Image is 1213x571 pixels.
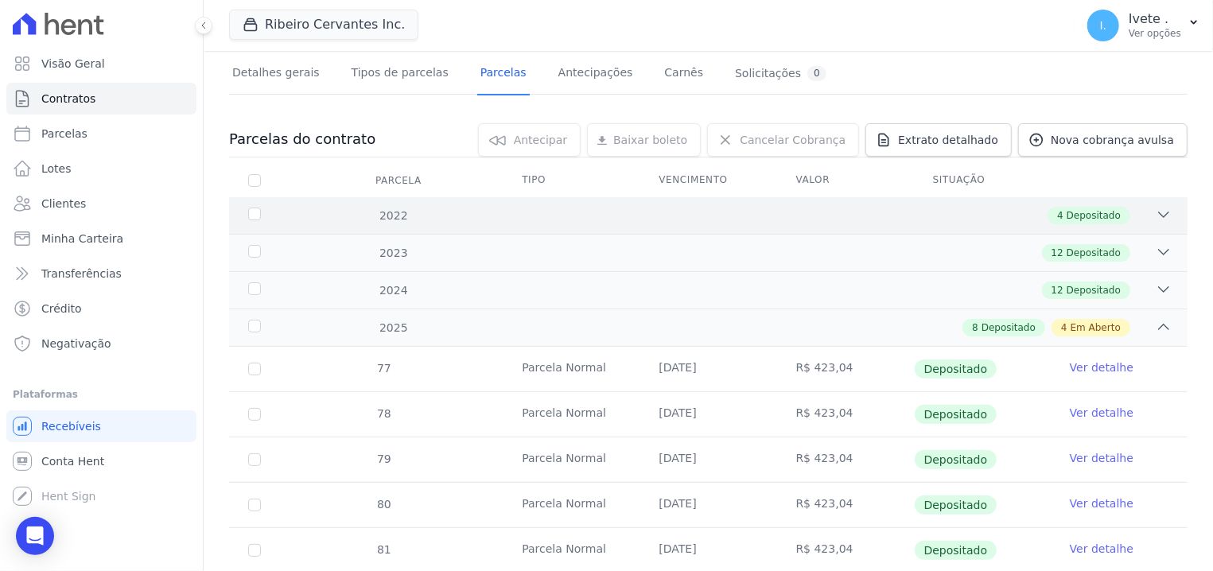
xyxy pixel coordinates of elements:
[1075,3,1213,48] button: I. Ivete . Ver opções
[6,328,196,359] a: Negativação
[6,258,196,289] a: Transferências
[898,132,998,148] span: Extrato detalhado
[375,407,391,420] span: 78
[865,123,1012,157] a: Extrato detalhado
[1061,320,1067,335] span: 4
[640,164,776,197] th: Vencimento
[41,196,86,212] span: Clientes
[807,66,826,81] div: 0
[914,164,1051,197] th: Situação
[777,164,914,197] th: Valor
[41,453,104,469] span: Conta Hent
[503,392,640,437] td: Parcela Normal
[248,453,261,466] input: Só é possível selecionar pagamentos em aberto
[915,541,997,560] span: Depositado
[41,266,122,282] span: Transferências
[229,130,375,149] h3: Parcelas do contrato
[6,118,196,150] a: Parcelas
[1051,132,1174,148] span: Nova cobrança avulsa
[41,418,101,434] span: Recebíveis
[1070,450,1133,466] a: Ver detalhe
[356,165,441,196] div: Parcela
[6,293,196,324] a: Crédito
[915,495,997,515] span: Depositado
[41,336,111,352] span: Negativação
[6,83,196,115] a: Contratos
[375,453,391,465] span: 79
[1018,123,1188,157] a: Nova cobrança avulsa
[41,91,95,107] span: Contratos
[6,153,196,185] a: Lotes
[1052,246,1063,260] span: 12
[6,410,196,442] a: Recebíveis
[777,392,914,437] td: R$ 423,04
[41,231,123,247] span: Minha Carteira
[503,483,640,527] td: Parcela Normal
[13,385,190,404] div: Plataformas
[640,347,776,391] td: [DATE]
[248,499,261,511] input: Só é possível selecionar pagamentos em aberto
[229,10,418,40] button: Ribeiro Cervantes Inc.
[41,301,82,317] span: Crédito
[229,53,323,95] a: Detalhes gerais
[640,483,776,527] td: [DATE]
[1070,541,1133,557] a: Ver detalhe
[640,437,776,482] td: [DATE]
[375,498,391,511] span: 80
[1129,11,1181,27] p: Ivete .
[777,483,914,527] td: R$ 423,04
[375,362,391,375] span: 77
[6,445,196,477] a: Conta Hent
[915,359,997,379] span: Depositado
[982,320,1036,335] span: Depositado
[555,53,636,95] a: Antecipações
[777,437,914,482] td: R$ 423,04
[1067,246,1121,260] span: Depositado
[1100,20,1107,31] span: I.
[41,161,72,177] span: Lotes
[503,347,640,391] td: Parcela Normal
[477,53,530,95] a: Parcelas
[732,53,830,95] a: Solicitações0
[375,543,391,556] span: 81
[16,517,54,555] div: Open Intercom Messenger
[1057,208,1063,223] span: 4
[6,48,196,80] a: Visão Geral
[248,408,261,421] input: Só é possível selecionar pagamentos em aberto
[503,437,640,482] td: Parcela Normal
[1067,208,1121,223] span: Depositado
[661,53,706,95] a: Carnês
[972,320,978,335] span: 8
[348,53,452,95] a: Tipos de parcelas
[1129,27,1181,40] p: Ver opções
[6,188,196,219] a: Clientes
[1067,283,1121,297] span: Depositado
[6,223,196,254] a: Minha Carteira
[41,56,105,72] span: Visão Geral
[915,450,997,469] span: Depositado
[1070,359,1133,375] a: Ver detalhe
[41,126,87,142] span: Parcelas
[777,347,914,391] td: R$ 423,04
[1071,320,1121,335] span: Em Aberto
[1070,495,1133,511] a: Ver detalhe
[640,392,776,437] td: [DATE]
[915,405,997,424] span: Depositado
[1052,283,1063,297] span: 12
[735,66,826,81] div: Solicitações
[248,544,261,557] input: Só é possível selecionar pagamentos em aberto
[503,164,640,197] th: Tipo
[248,363,261,375] input: Só é possível selecionar pagamentos em aberto
[1070,405,1133,421] a: Ver detalhe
